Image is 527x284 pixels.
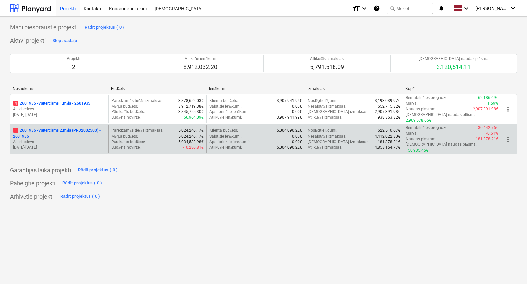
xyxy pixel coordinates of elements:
p: Mērķa budžets : [111,134,138,139]
span: search [390,6,395,11]
p: [DEMOGRAPHIC_DATA] naudas plūsma : [406,112,477,118]
p: Nesaistītās izmaksas : [308,134,347,139]
div: Nosaukums [13,86,106,91]
p: -0.61% [486,131,498,136]
p: [DEMOGRAPHIC_DATA] naudas plūsma : [406,142,477,147]
p: 3,120,514.11 [419,63,489,71]
p: 3,845,755.30€ [178,109,204,115]
p: Saistītie ienākumi : [209,134,242,139]
i: keyboard_arrow_down [462,4,470,12]
p: Budžeta novirze : [111,145,140,150]
i: notifications [438,4,445,12]
p: Mani piespraustie projekti [10,23,78,31]
div: Kopā [405,86,499,91]
p: 0.00€ [292,139,302,145]
button: Rādīt projektus ( 0 ) [76,165,120,175]
p: Marža : [406,101,418,106]
p: Naudas plūsma : [406,106,435,112]
p: Atlikušie ienākumi [183,56,217,62]
i: Zināšanu pamats [373,4,380,12]
p: Apstiprinātie ienākumi : [209,139,250,145]
p: Atlikušās izmaksas : [308,145,342,150]
p: 2,969,578.66€ [406,118,431,123]
p: Pārskatīts budžets : [111,109,145,115]
p: 5,004,090.22€ [277,145,302,150]
p: Aktīvi projekti [10,37,46,45]
p: Marža : [406,131,418,136]
p: 3,193,039.97€ [375,98,400,104]
span: 4 [13,101,18,106]
p: Saistītie ienākumi : [209,104,242,109]
p: [DEMOGRAPHIC_DATA] naudas plūsma [419,56,489,62]
p: 938,363.32€ [378,115,400,120]
button: Rādīt projektus ( 0 ) [61,178,104,189]
div: Rādīt projektus ( 0 ) [78,166,118,174]
p: Projekti [67,56,80,62]
p: 2601935 - Valterciems 1.māja - 2601935 [13,101,90,106]
p: Klienta budžets : [209,128,238,133]
p: 181,378.21€ [378,139,400,145]
p: 8,912,032.20 [183,63,217,71]
div: 42601935 -Valterciems 1.māja - 2601935A. Lebedevs[DATE]-[DATE] [13,101,106,117]
p: -10,286.81€ [183,145,204,150]
p: Nesaistītās izmaksas : [308,104,347,109]
p: 3,912,719.38€ [178,104,204,109]
p: -181,378.21€ [475,136,498,142]
i: format_size [352,4,360,12]
div: Rādīt projektus ( 0 ) [85,24,124,31]
p: 2,907,391.98€ [375,109,400,115]
p: 3,878,652.03€ [178,98,204,104]
p: Rentabilitātes prognoze : [406,95,448,101]
p: 0.00€ [292,134,302,139]
p: A. Lebedevs [13,139,106,145]
p: 2 [67,63,80,71]
span: 1 [13,128,18,133]
p: 62,186.69€ [478,95,498,101]
p: Mērķa budžets : [111,104,138,109]
div: Rādīt projektus ( 0 ) [60,193,100,200]
p: Apstiprinātie ienākumi : [209,109,250,115]
p: 150,935.45€ [406,148,428,153]
p: Klienta budžets : [209,98,238,104]
button: Rādīt projektus ( 0 ) [59,191,102,202]
p: Paredzamās tiešās izmaksas : [111,98,163,104]
div: Budžets [111,86,204,91]
p: [DEMOGRAPHIC_DATA] izmaksas : [308,139,368,145]
p: 5,791,518.09 [310,63,344,71]
iframe: Chat Widget [494,252,527,284]
span: more_vert [504,135,512,143]
p: 5,004,090.22€ [277,128,302,133]
p: Budžeta novirze : [111,115,140,120]
p: Atlikušie ienākumi : [209,115,242,120]
i: keyboard_arrow_down [360,4,368,12]
p: Naudas plūsma : [406,136,435,142]
p: Pārskatīts budžets : [111,139,145,145]
div: Slēpt sadaļu [53,37,77,45]
p: 5,034,532.98€ [178,139,204,145]
p: Noslēgtie līgumi : [308,98,338,104]
p: 0.00€ [292,104,302,109]
p: Rentabilitātes prognoze : [406,125,448,131]
p: Atlikušās izmaksas : [308,115,342,120]
p: [DATE] - [DATE] [13,112,106,118]
p: Noslēgtie līgumi : [308,128,338,133]
p: Garantijas laika projekti [10,166,71,174]
p: Atlikušās izmaksas [310,56,344,62]
p: 66,964.09€ [184,115,204,120]
p: 622,510.67€ [378,128,400,133]
p: [DEMOGRAPHIC_DATA] izmaksas : [308,109,368,115]
span: more_vert [504,105,512,113]
p: Atlikušie ienākumi : [209,145,242,150]
p: -30,442.76€ [477,125,498,131]
p: 3,907,941.99€ [277,98,302,104]
p: A. Lebedevs [13,106,106,112]
p: 3,907,941.99€ [277,115,302,120]
button: Rādīt projektus ( 0 ) [83,22,126,33]
div: Izmaksas [307,86,401,91]
p: 1.59% [487,101,498,106]
p: 0.00€ [292,109,302,115]
p: Paredzamās tiešās izmaksas : [111,128,163,133]
p: 4,412,022.30€ [375,134,400,139]
div: Ienākumi [209,86,302,91]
